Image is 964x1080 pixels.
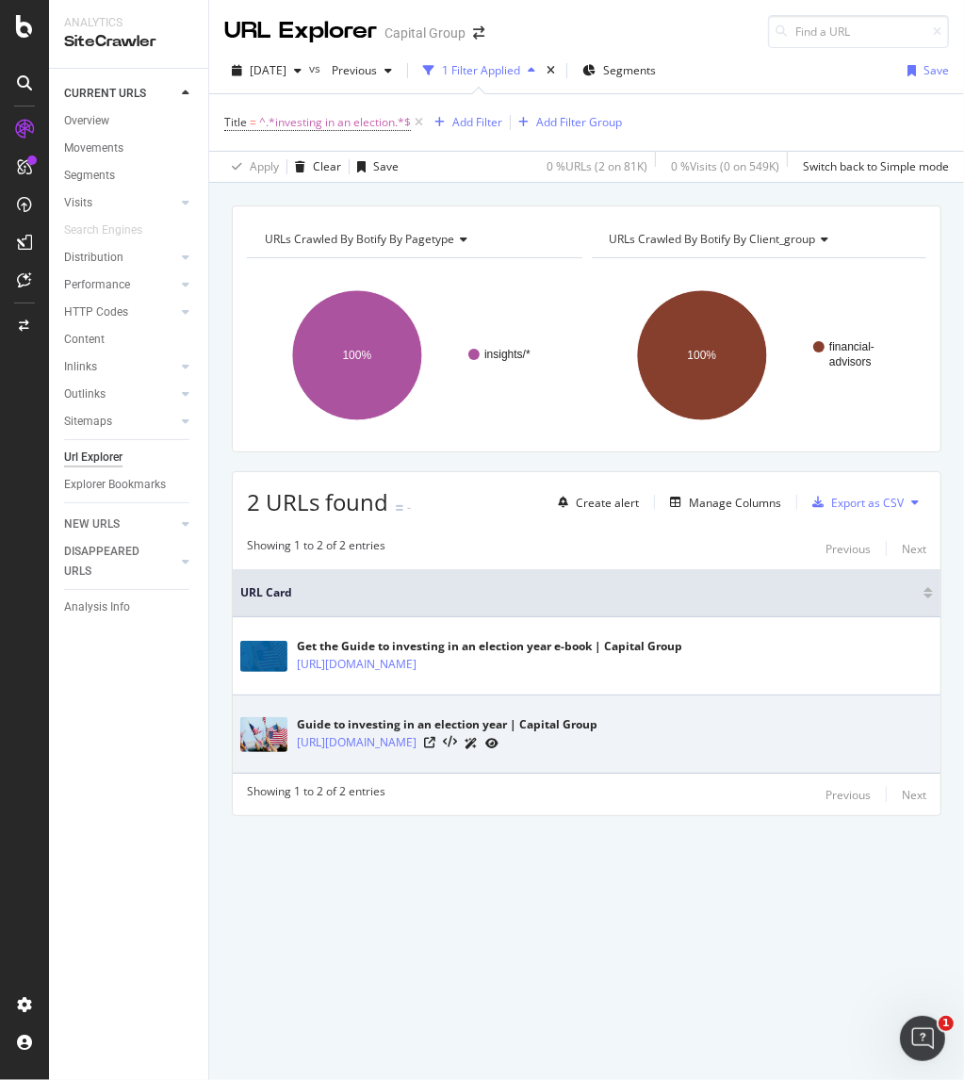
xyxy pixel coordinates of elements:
[939,1016,954,1031] span: 1
[768,15,949,48] input: Find a URL
[606,224,910,254] h4: URLs Crawled By Botify By client_group
[64,15,193,31] div: Analytics
[259,109,411,136] span: ^.*investing in an election.*$
[64,412,176,432] a: Sitemaps
[550,487,639,517] button: Create alert
[825,787,871,803] div: Previous
[64,303,128,322] div: HTTP Codes
[297,733,417,752] a: [URL][DOMAIN_NAME]
[64,303,176,322] a: HTTP Codes
[543,61,559,80] div: times
[795,152,949,182] button: Switch back to Simple mode
[64,597,130,617] div: Analysis Info
[831,495,904,511] div: Export as CSV
[240,717,287,752] img: main image
[829,355,872,368] text: advisors
[64,84,176,104] a: CURRENT URLS
[265,231,454,247] span: URLs Crawled By Botify By pagetype
[825,541,871,557] div: Previous
[343,349,372,362] text: 100%
[64,330,195,350] a: Content
[576,495,639,511] div: Create alert
[64,111,195,131] a: Overview
[64,475,166,495] div: Explorer Bookmarks
[64,448,195,467] a: Url Explorer
[247,273,582,437] svg: A chart.
[64,275,130,295] div: Performance
[592,273,927,437] svg: A chart.
[247,537,385,560] div: Showing 1 to 2 of 2 entries
[64,448,123,467] div: Url Explorer
[247,486,388,517] span: 2 URLs found
[64,31,193,53] div: SiteCrawler
[829,340,874,353] text: financial-
[485,733,498,753] a: URL Inspection
[64,221,142,240] div: Search Engines
[287,152,341,182] button: Clear
[64,193,92,213] div: Visits
[324,56,400,86] button: Previous
[297,638,682,655] div: Get the Guide to investing in an election year e-book | Capital Group
[64,166,115,186] div: Segments
[64,248,123,268] div: Distribution
[442,62,520,78] div: 1 Filter Applied
[384,24,466,42] div: Capital Group
[313,158,341,174] div: Clear
[64,248,176,268] a: Distribution
[224,56,309,86] button: [DATE]
[803,158,949,174] div: Switch back to Simple mode
[250,158,279,174] div: Apply
[465,733,478,753] a: AI Url Details
[603,62,656,78] span: Segments
[261,224,565,254] h4: URLs Crawled By Botify By pagetype
[900,1016,945,1061] iframe: Intercom live chat
[902,541,926,557] div: Next
[452,114,502,130] div: Add Filter
[64,330,105,350] div: Content
[805,487,904,517] button: Export as CSV
[247,783,385,806] div: Showing 1 to 2 of 2 entries
[662,491,781,514] button: Manage Columns
[64,385,176,404] a: Outlinks
[610,231,816,247] span: URLs Crawled By Botify By client_group
[64,111,109,131] div: Overview
[443,736,457,749] button: View HTML Source
[575,56,663,86] button: Segments
[473,26,484,40] div: arrow-right-arrow-left
[427,111,502,134] button: Add Filter
[324,62,377,78] span: Previous
[902,537,926,560] button: Next
[902,783,926,806] button: Next
[923,62,949,78] div: Save
[240,641,287,672] img: main image
[902,787,926,803] div: Next
[825,783,871,806] button: Previous
[511,111,622,134] button: Add Filter Group
[250,114,256,130] span: =
[687,349,716,362] text: 100%
[309,60,324,76] span: vs
[224,152,279,182] button: Apply
[64,515,176,534] a: NEW URLS
[64,357,97,377] div: Inlinks
[671,158,779,174] div: 0 % Visits ( 0 on 549K )
[224,114,247,130] span: Title
[407,499,411,515] div: -
[64,139,195,158] a: Movements
[64,385,106,404] div: Outlinks
[240,584,919,601] span: URL Card
[64,597,195,617] a: Analysis Info
[484,348,531,361] text: insights/*
[297,655,417,674] a: [URL][DOMAIN_NAME]
[64,221,161,240] a: Search Engines
[424,737,435,748] a: Visit Online Page
[64,542,159,581] div: DISAPPEARED URLS
[64,475,195,495] a: Explorer Bookmarks
[64,193,176,213] a: Visits
[64,357,176,377] a: Inlinks
[64,275,176,295] a: Performance
[825,537,871,560] button: Previous
[900,56,949,86] button: Save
